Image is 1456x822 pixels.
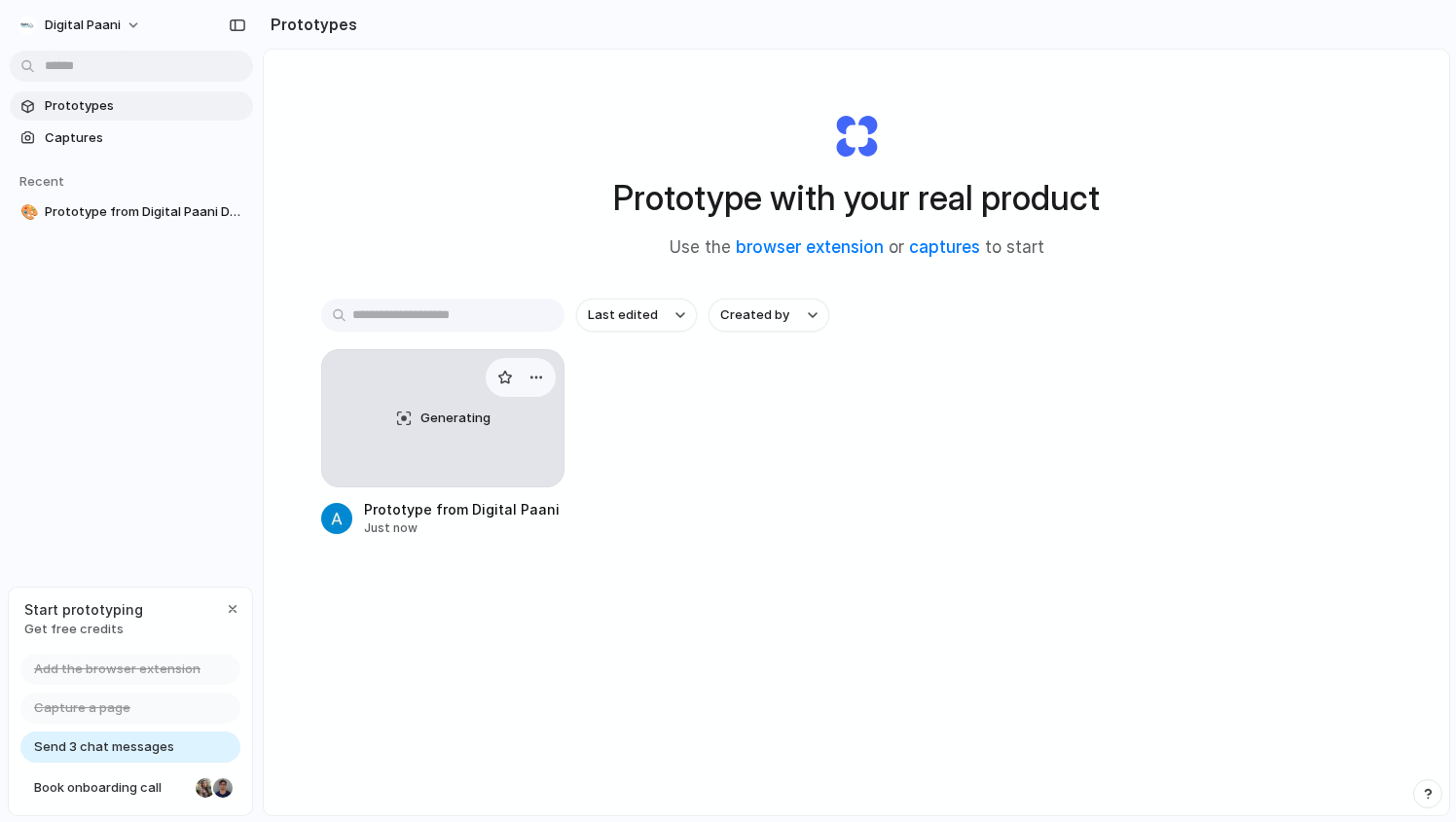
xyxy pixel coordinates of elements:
h2: Prototypes [263,13,357,36]
span: Use the or to start [670,235,1044,261]
a: Book onboarding call [20,772,240,804]
a: captures [909,237,980,257]
span: Captures [45,128,245,148]
button: 🎨 [18,202,37,222]
a: 🎨Prototype from Digital Paani Dashboard [10,197,253,227]
span: Generating [420,409,491,428]
span: Add the browser extension [34,660,200,679]
a: GeneratingPrototype from Digital Paani DashboardJust now [321,349,564,537]
a: browser extension [736,237,884,257]
span: Get free credits [24,620,143,639]
div: 🎨 [20,201,34,224]
button: Created by [709,299,829,332]
span: Last edited [588,305,658,325]
span: Recent [19,173,64,189]
div: Christian Iacullo [211,776,235,800]
span: Book onboarding call [34,778,188,798]
div: Just now [364,519,564,537]
span: Created by [720,305,789,325]
span: Start prototyping [24,599,143,620]
span: Capture a page [34,698,130,718]
a: Prototypes [10,91,253,121]
a: Captures [10,124,253,153]
h1: Prototype with your real product [613,172,1100,224]
button: Digital Paani [10,10,151,41]
div: Prototype from Digital Paani Dashboard [364,499,564,519]
span: Prototype from Digital Paani Dashboard [45,202,245,222]
span: Send 3 chat messages [34,737,174,757]
span: Prototypes [45,96,245,116]
span: Digital Paani [45,16,121,35]
button: Last edited [576,299,697,332]
div: Nicole Kubica [194,776,217,800]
